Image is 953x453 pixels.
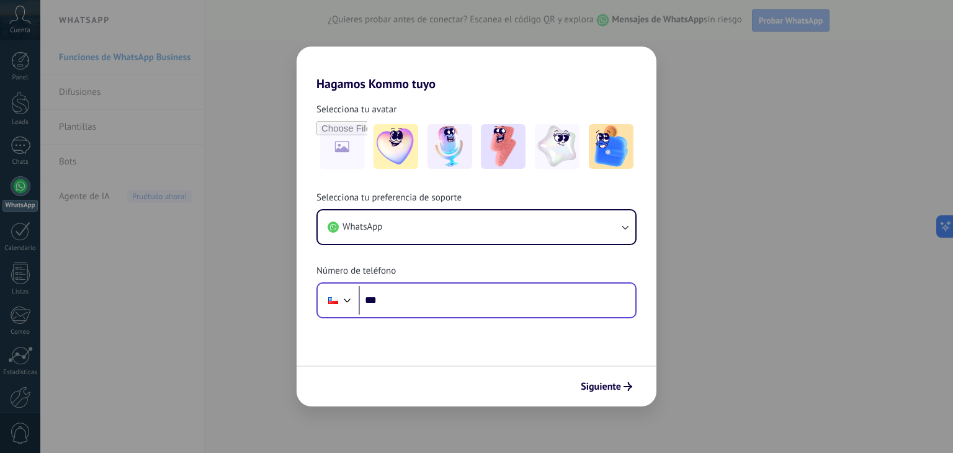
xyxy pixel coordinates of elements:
[316,192,462,204] span: Selecciona tu preferencia de soporte
[481,124,526,169] img: -3.jpeg
[297,47,656,91] h2: Hagamos Kommo tuyo
[318,210,635,244] button: WhatsApp
[427,124,472,169] img: -2.jpeg
[316,104,396,116] span: Selecciona tu avatar
[374,124,418,169] img: -1.jpeg
[575,376,638,397] button: Siguiente
[589,124,633,169] img: -5.jpeg
[535,124,579,169] img: -4.jpeg
[321,287,345,313] div: Chile: + 56
[342,221,382,233] span: WhatsApp
[581,382,621,391] span: Siguiente
[316,265,396,277] span: Número de teléfono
